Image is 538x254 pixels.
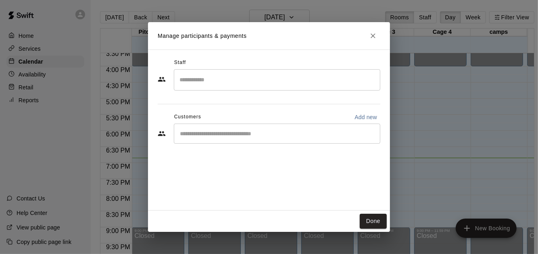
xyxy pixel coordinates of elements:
svg: Staff [158,75,166,83]
div: Start typing to search customers... [174,124,380,144]
button: Done [360,214,387,229]
span: Staff [174,56,186,69]
button: Close [366,29,380,43]
span: Customers [174,111,201,124]
button: Add new [351,111,380,124]
svg: Customers [158,130,166,138]
p: Add new [354,113,377,121]
div: Search staff [174,69,380,91]
p: Manage participants & payments [158,32,247,40]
